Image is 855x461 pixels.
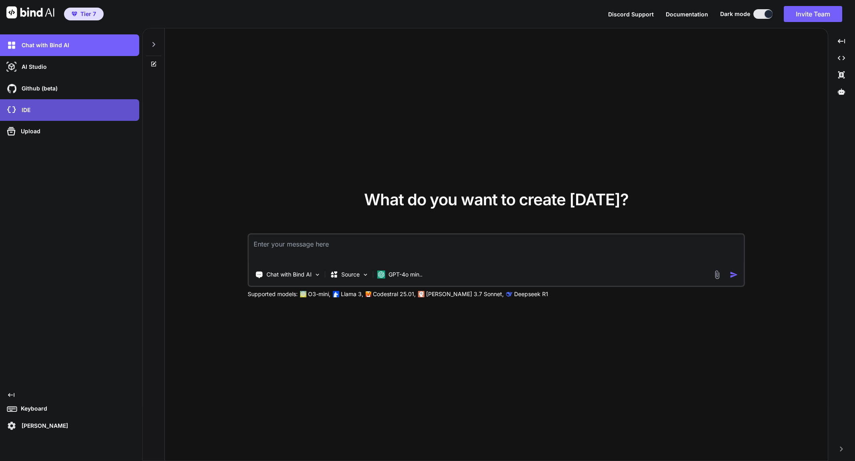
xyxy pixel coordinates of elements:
p: Codestral 25.01, [373,290,416,298]
img: claude [418,291,424,297]
span: Dark mode [720,10,750,18]
p: AI Studio [18,63,47,71]
img: icon [730,271,738,279]
p: [PERSON_NAME] [18,422,68,430]
img: Pick Models [362,271,369,278]
p: IDE [18,106,30,114]
img: attachment [713,270,722,279]
img: GPT-4o mini [377,271,385,279]
button: Documentation [666,10,708,18]
img: claude [506,291,513,297]
img: Pick Tools [314,271,321,278]
img: Mistral-AI [366,291,371,297]
p: Github (beta) [18,84,58,92]
button: premiumTier 7 [64,8,104,20]
p: Source [341,271,360,279]
p: Upload [18,127,40,135]
p: Chat with Bind AI [18,41,69,49]
button: Invite Team [784,6,842,22]
p: Deepseek R1 [514,290,548,298]
p: Llama 3, [341,290,363,298]
span: What do you want to create [DATE]? [364,190,629,209]
p: Chat with Bind AI [266,271,312,279]
img: settings [5,419,18,433]
span: Discord Support [608,11,654,18]
img: githubDark [5,82,18,95]
p: [PERSON_NAME] 3.7 Sonnet, [426,290,504,298]
button: Discord Support [608,10,654,18]
img: darkAi-studio [5,60,18,74]
p: Supported models: [248,290,298,298]
span: Documentation [666,11,708,18]
img: cloudideIcon [5,103,18,117]
span: Tier 7 [80,10,96,18]
img: darkChat [5,38,18,52]
p: O3-mini, [308,290,330,298]
img: premium [72,12,77,16]
img: Llama2 [333,291,339,297]
p: Keyboard [18,405,47,413]
img: GPT-4 [300,291,306,297]
img: Bind AI [6,6,54,18]
p: GPT-4o min.. [388,271,422,279]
